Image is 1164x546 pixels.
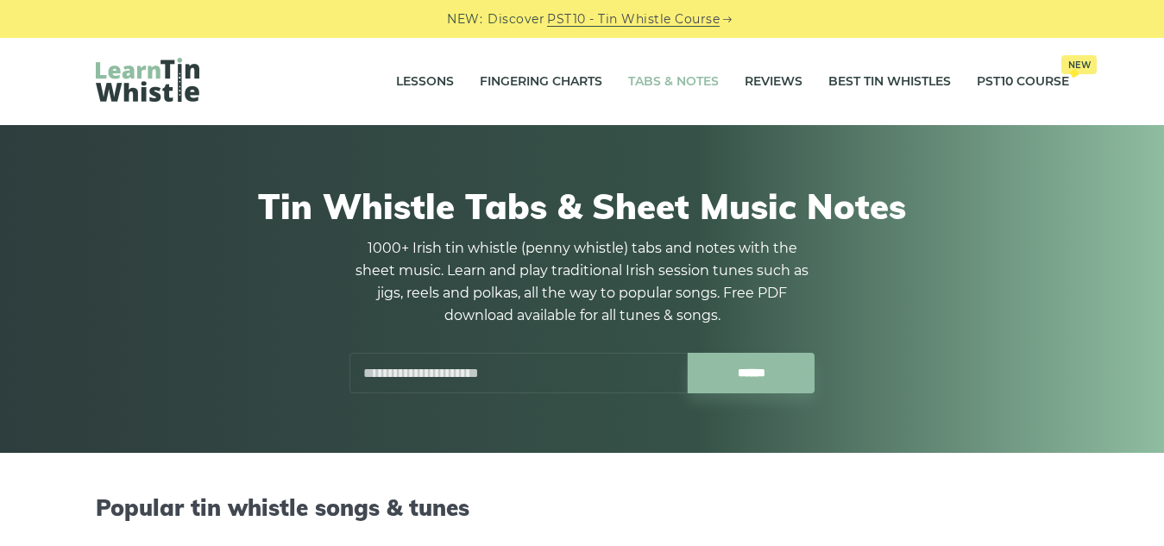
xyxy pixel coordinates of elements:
img: LearnTinWhistle.com [96,58,199,102]
a: Lessons [396,60,454,104]
a: Fingering Charts [480,60,602,104]
a: PST10 CourseNew [977,60,1069,104]
a: Reviews [745,60,802,104]
p: 1000+ Irish tin whistle (penny whistle) tabs and notes with the sheet music. Learn and play tradi... [349,237,815,327]
span: New [1061,55,1097,74]
h2: Popular tin whistle songs & tunes [96,494,1069,521]
a: Tabs & Notes [628,60,719,104]
a: Best Tin Whistles [828,60,951,104]
h1: Tin Whistle Tabs & Sheet Music Notes [96,185,1069,227]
